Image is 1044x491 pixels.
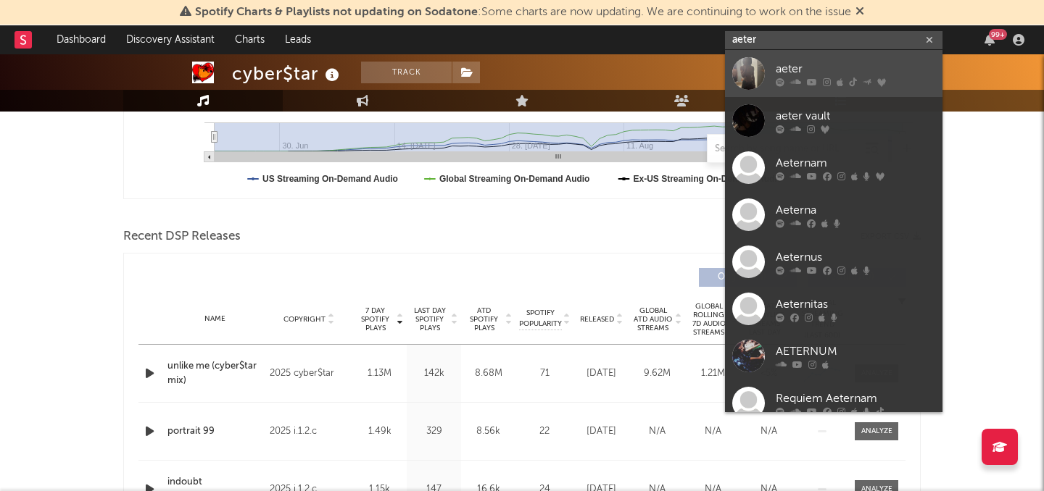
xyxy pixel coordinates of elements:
[725,50,942,97] a: aeter
[465,366,512,381] div: 8.68M
[410,424,457,439] div: 329
[580,315,614,324] span: Released
[232,62,343,85] div: cyber$tar
[633,424,681,439] div: N/A
[689,302,729,337] span: Global Rolling 7D Audio Streams
[519,366,570,381] div: 71
[519,308,562,330] span: Spotify Popularity
[633,306,673,332] span: Global ATD Audio Streams
[689,366,737,381] div: 1.21M
[519,424,570,439] div: 22
[725,238,942,285] a: Aeternus
[410,366,457,381] div: 142k
[262,174,398,184] text: US Streaming On-Demand Audio
[577,366,626,381] div: [DATE]
[989,29,1007,40] div: 99 +
[725,285,942,332] a: Aeternitas
[46,25,116,54] a: Dashboard
[356,424,403,439] div: 1.49k
[167,314,262,324] div: Name
[633,366,681,381] div: 9.62M
[195,7,851,18] span: : Some charts are now updating. We are continuing to work on the issue
[123,228,241,246] span: Recent DSP Releases
[465,424,512,439] div: 8.56k
[725,379,942,427] a: Requiem Aeternam
[634,174,783,184] text: Ex-US Streaming On-Demand Audio
[356,306,394,332] span: 7 Day Spotify Plays
[725,97,942,144] a: aeter vault
[776,107,935,125] div: aeter vault
[465,306,503,332] span: ATD Spotify Plays
[699,268,797,287] button: Originals(4)
[776,390,935,407] div: Requiem Aeternam
[855,7,864,18] span: Dismiss
[725,332,942,379] a: AETERNUM
[708,143,861,155] input: Search by song name or URL
[270,423,349,440] div: 2025 i.1.2.c
[725,191,942,238] a: Aeterna
[167,424,262,439] a: portrait 99
[167,359,262,387] a: unlike me (cyber$tar mix)
[776,248,935,266] div: Aeternus
[776,201,935,219] div: Aeterna
[361,62,452,83] button: Track
[745,424,793,439] div: N/A
[776,154,935,172] div: Aeternam
[225,25,275,54] a: Charts
[776,60,935,77] div: aeter
[410,306,449,332] span: Last Day Spotify Plays
[776,343,935,360] div: AETERNUM
[708,273,775,282] span: Originals ( 4 )
[577,424,626,439] div: [DATE]
[689,424,737,439] div: N/A
[275,25,321,54] a: Leads
[776,295,935,313] div: Aeternitas
[116,25,225,54] a: Discovery Assistant
[725,31,942,49] input: Search for artists
[270,365,349,382] div: 2025 cyber$tar
[356,366,403,381] div: 1.13M
[283,315,326,324] span: Copyright
[195,7,478,18] span: Spotify Charts & Playlists not updating on Sodatone
[985,34,995,46] button: 99+
[725,144,942,191] a: Aeternam
[439,174,590,184] text: Global Streaming On-Demand Audio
